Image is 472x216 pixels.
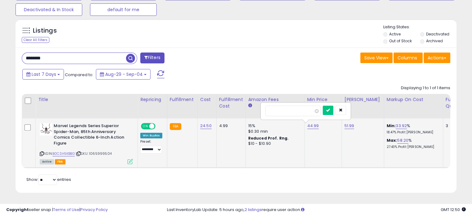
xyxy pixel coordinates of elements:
[360,53,393,63] button: Save View
[170,96,195,103] div: Fulfillment
[26,177,71,182] span: Show: entries
[387,130,438,135] p: 18.47% Profit [PERSON_NAME]
[52,151,75,156] a: B0CSH5KBBG
[167,207,466,213] div: Last InventoryLab Update: 5 hours ago, require user action.
[248,129,300,134] div: $0.30 min
[200,96,214,103] div: Cost
[200,123,212,129] a: 24.50
[6,207,29,213] strong: Copyright
[387,137,398,143] b: Max:
[245,207,262,213] a: 2 listings
[344,96,381,103] div: [PERSON_NAME]
[219,96,243,109] div: Fulfillment Cost
[307,123,319,129] a: 44.99
[6,207,108,213] div: seller snap | |
[387,123,396,129] b: Min:
[393,53,423,63] button: Columns
[96,69,151,80] button: Aug-29 - Sep-04
[140,96,164,103] div: Repricing
[55,159,65,164] span: FBA
[426,38,443,44] label: Archived
[384,94,443,118] th: The percentage added to the cost of goods (COGS) that forms the calculator for Min & Max prices.
[22,69,64,80] button: Last 7 Days
[170,123,181,130] small: FBA
[40,159,54,164] span: All listings currently available for purchase on Amazon
[65,72,93,78] span: Compared to:
[248,141,300,146] div: $10 - $10.90
[389,31,401,37] label: Active
[387,96,440,103] div: Markup on Cost
[344,123,354,129] a: 51.99
[446,123,465,129] div: 3
[155,124,164,129] span: OFF
[33,26,57,35] h5: Listings
[248,136,289,141] b: Reduced Prof. Rng.
[142,124,149,129] span: ON
[140,140,162,154] div: Preset:
[90,3,157,16] button: default for me
[401,85,450,91] div: Displaying 1 to 1 of 1 items
[140,133,162,138] div: Win BuyBox
[426,31,449,37] label: Deactivated
[248,103,252,108] small: Amazon Fees.
[248,96,302,103] div: Amazon Fees
[424,53,450,63] button: Actions
[398,55,417,61] span: Columns
[387,123,438,135] div: %
[441,207,466,213] span: 2025-09-13 12:50 GMT
[219,123,241,129] div: 4.99
[40,123,133,163] div: ASIN:
[22,37,49,43] div: Clear All Filters
[387,138,438,149] div: %
[76,151,112,156] span: | SKU: 1065999504
[105,71,143,77] span: Aug-29 - Sep-04
[383,24,456,30] p: Listing States:
[446,96,467,109] div: Fulfillable Quantity
[387,145,438,149] p: 27.43% Profit [PERSON_NAME]
[307,96,339,103] div: Min Price
[32,71,56,77] span: Last 7 Days
[16,3,82,16] button: Deactivated & In Stock
[396,123,407,129] a: 33.92
[54,123,129,148] b: Marvel Legends Series Superior Spider-Man, 85th Anniversary Comics Collectible 6-Inch Action Figure
[389,38,412,44] label: Out of Stock
[80,207,108,213] a: Privacy Policy
[248,123,300,129] div: 15%
[397,137,408,144] a: 58.20
[140,53,164,63] button: Filters
[53,207,79,213] a: Terms of Use
[38,96,135,103] div: Title
[40,123,52,136] img: 41IbO3fzRfL._SL40_.jpg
